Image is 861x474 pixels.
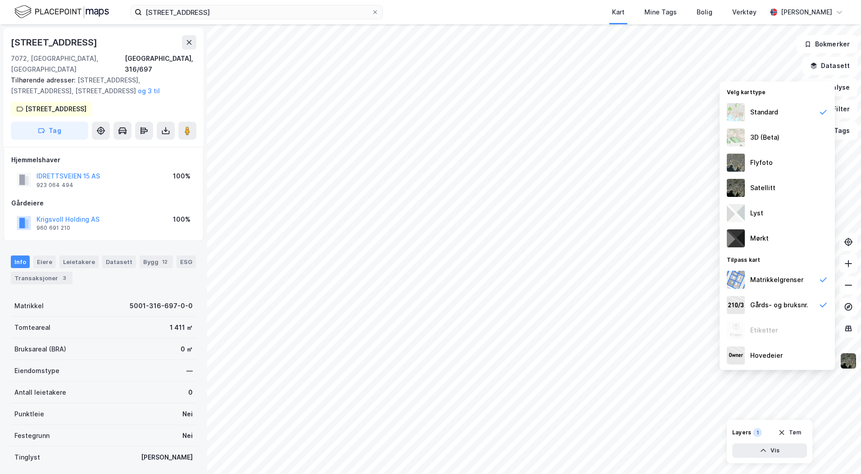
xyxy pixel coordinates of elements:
[732,7,757,18] div: Verktøy
[182,430,193,441] div: Nei
[805,78,857,96] button: Analyse
[732,429,751,436] div: Layers
[11,53,125,75] div: 7072, [GEOGRAPHIC_DATA], [GEOGRAPHIC_DATA]
[840,352,857,369] img: 9k=
[750,157,773,168] div: Flyfoto
[36,224,70,232] div: 960 691 210
[14,387,66,398] div: Antall leietakere
[772,425,807,440] button: Tøm
[727,128,745,146] img: Z
[60,273,69,283] div: 3
[170,322,193,333] div: 1 411 ㎡
[750,132,779,143] div: 3D (Beta)
[173,214,190,225] div: 100%
[182,409,193,419] div: Nei
[11,76,77,84] span: Tilhørende adresser:
[753,428,762,437] div: 1
[177,255,196,268] div: ESG
[732,443,807,458] button: Vis
[816,431,861,474] div: Kontrollprogram for chat
[750,107,778,118] div: Standard
[11,122,88,140] button: Tag
[11,272,73,284] div: Transaksjoner
[142,5,372,19] input: Søk på adresse, matrikkel, gårdeiere, leietakere eller personer
[750,182,775,193] div: Satellitt
[173,171,190,182] div: 100%
[727,346,745,365] img: majorOwner.b5e170eddb5c04bfeeff.jpeg
[750,325,778,336] div: Etiketter
[727,321,745,339] img: Z
[750,208,763,219] div: Lyst
[11,255,30,268] div: Info
[102,255,136,268] div: Datasett
[727,154,745,172] img: Z
[727,271,745,289] img: cadastreBorders.cfe08de4b5ddd52a10de.jpeg
[727,204,745,222] img: luj3wr1y2y3+OchiMxRmMxRlscgabnMEmZ7DJGWxyBpucwSZnsMkZbHIGm5zBJmewyRlscgabnMEmZ7DJGWxyBpucwSZnsMkZ...
[11,155,196,165] div: Hjemmelshaver
[816,431,861,474] iframe: Chat Widget
[612,7,625,18] div: Kart
[750,300,808,310] div: Gårds- og bruksnr.
[14,344,66,355] div: Bruksareal (BRA)
[11,75,189,96] div: [STREET_ADDRESS], [STREET_ADDRESS], [STREET_ADDRESS]
[36,182,73,189] div: 923 064 494
[181,344,193,355] div: 0 ㎡
[59,255,99,268] div: Leietakere
[33,255,56,268] div: Eiere
[14,322,50,333] div: Tomteareal
[14,301,44,311] div: Matrikkel
[160,257,169,266] div: 12
[11,198,196,209] div: Gårdeiere
[14,452,40,463] div: Tinglyst
[727,296,745,314] img: cadastreKeys.547ab17ec502f5a4ef2b.jpeg
[130,301,193,311] div: 5001-316-697-0-0
[14,365,59,376] div: Eiendomstype
[14,4,109,20] img: logo.f888ab2527a4732fd821a326f86c7f29.svg
[750,350,783,361] div: Hovedeier
[750,274,803,285] div: Matrikkelgrenser
[644,7,677,18] div: Mine Tags
[720,83,835,100] div: Velg karttype
[720,251,835,267] div: Tilpass kart
[14,430,50,441] div: Festegrunn
[781,7,832,18] div: [PERSON_NAME]
[727,229,745,247] img: nCdM7BzjoCAAAAAElFTkSuQmCC
[727,103,745,121] img: Z
[797,35,857,53] button: Bokmerker
[11,35,99,50] div: [STREET_ADDRESS]
[141,452,193,463] div: [PERSON_NAME]
[14,409,44,419] div: Punktleie
[188,387,193,398] div: 0
[140,255,173,268] div: Bygg
[727,179,745,197] img: 9k=
[816,122,857,140] button: Tags
[802,57,857,75] button: Datasett
[186,365,193,376] div: —
[25,104,86,114] div: [STREET_ADDRESS]
[697,7,712,18] div: Bolig
[814,100,857,118] button: Filter
[125,53,196,75] div: [GEOGRAPHIC_DATA], 316/697
[750,233,769,244] div: Mørkt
